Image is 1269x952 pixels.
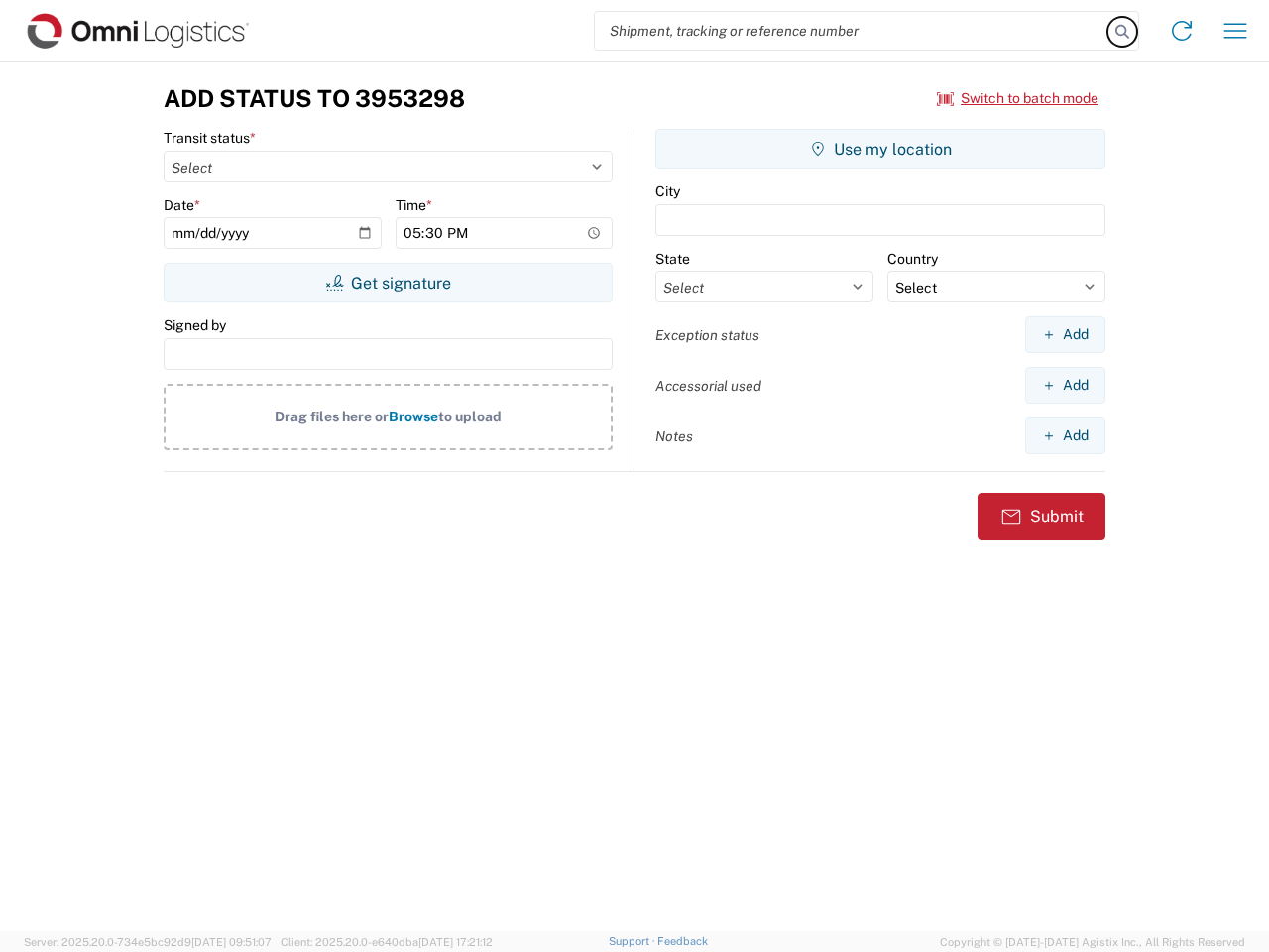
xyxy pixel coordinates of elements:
[275,409,389,424] span: Drag files here or
[396,196,432,214] label: Time
[609,935,658,947] a: Support
[887,250,938,268] label: Country
[655,250,690,268] label: State
[164,196,200,214] label: Date
[655,427,693,445] label: Notes
[978,493,1105,540] button: Submit
[655,182,680,200] label: City
[418,936,493,948] span: [DATE] 17:21:12
[1025,367,1105,404] button: Add
[1025,417,1105,454] button: Add
[164,263,613,302] button: Get signature
[164,316,226,334] label: Signed by
[24,936,272,948] span: Server: 2025.20.0-734e5bc92d9
[655,326,759,344] label: Exception status
[164,129,256,147] label: Transit status
[655,377,761,395] label: Accessorial used
[438,409,502,424] span: to upload
[937,82,1098,115] button: Switch to batch mode
[389,409,438,424] span: Browse
[164,84,465,113] h3: Add Status to 3953298
[655,129,1105,169] button: Use my location
[940,933,1245,951] span: Copyright © [DATE]-[DATE] Agistix Inc., All Rights Reserved
[281,936,493,948] span: Client: 2025.20.0-e640dba
[595,12,1108,50] input: Shipment, tracking or reference number
[1025,316,1105,353] button: Add
[191,936,272,948] span: [DATE] 09:51:07
[657,935,708,947] a: Feedback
